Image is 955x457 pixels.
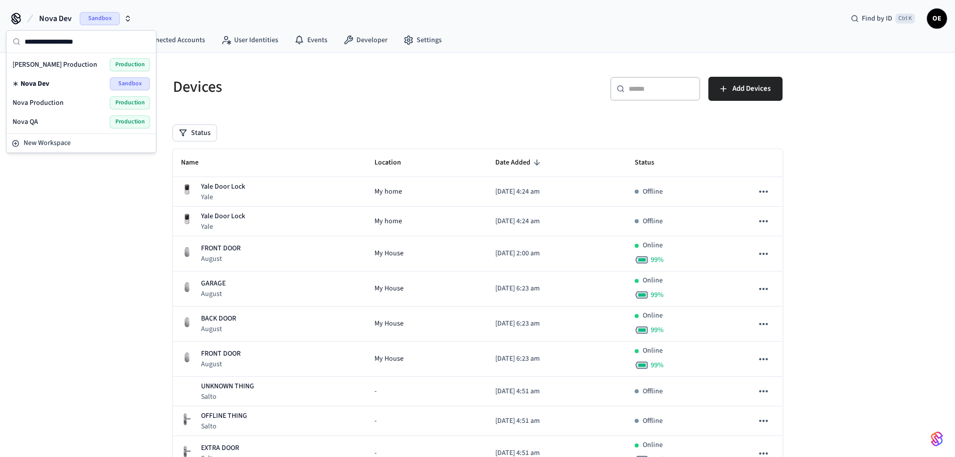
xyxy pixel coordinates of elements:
[122,31,213,49] a: Connected Accounts
[286,31,335,49] a: Events
[201,411,247,421] p: OFFLINE THING
[495,248,619,259] p: [DATE] 2:00 am
[181,184,193,196] img: Yale Assure Touchscreen Wifi Smart Lock, Satin Nickel, Front
[201,443,239,453] p: EXTRA DOOR
[643,346,663,356] p: Online
[895,14,915,24] span: Ctrl K
[928,10,946,28] span: OE
[643,187,663,197] p: Offline
[213,31,286,49] a: User Identities
[201,381,254,392] p: UNKNOWN THING
[13,117,38,127] span: Nova QA
[495,155,543,171] span: Date Added
[643,240,663,251] p: Online
[495,319,619,329] p: [DATE] 6:23 am
[643,311,663,321] p: Online
[181,246,193,258] img: August Wifi Smart Lock 3rd Gen, Silver, Front
[643,216,663,227] p: Offline
[374,319,404,329] span: My House
[927,9,947,29] button: OE
[39,13,72,25] span: Nova Dev
[13,98,64,108] span: Nova Production
[374,216,402,227] span: My home
[110,115,150,128] span: Production
[862,14,892,24] span: Find by ID
[335,31,396,49] a: Developer
[495,386,619,397] p: [DATE] 4:51 am
[110,58,150,71] span: Production
[181,281,193,293] img: August Wifi Smart Lock 3rd Gen, Silver, Front
[173,77,472,97] h5: Devices
[173,125,217,141] button: Status
[495,187,619,197] p: [DATE] 4:24 am
[21,79,49,89] span: Nova Dev
[201,192,245,202] p: Yale
[374,248,404,259] span: My House
[201,349,241,359] p: FRONT DOOR
[201,314,236,324] p: BACK DOOR
[201,392,254,402] p: Salto
[495,283,619,294] p: [DATE] 6:23 am
[651,255,664,265] span: 99 %
[651,325,664,335] span: 99 %
[495,216,619,227] p: [DATE] 4:24 am
[201,278,226,289] p: GARAGE
[7,53,156,133] div: Suggestions
[708,77,783,101] button: Add Devices
[181,316,193,328] img: August Wifi Smart Lock 3rd Gen, Silver, Front
[374,187,402,197] span: My home
[396,31,450,49] a: Settings
[24,138,71,148] span: New Workspace
[495,354,619,364] p: [DATE] 6:23 am
[110,96,150,109] span: Production
[495,416,619,426] p: [DATE] 4:51 am
[643,440,663,450] p: Online
[181,351,193,363] img: August Wifi Smart Lock 3rd Gen, Silver, Front
[13,60,97,70] span: [PERSON_NAME] Production
[201,289,226,299] p: August
[201,254,241,264] p: August
[635,155,667,171] span: Status
[732,82,771,95] span: Add Devices
[374,354,404,364] span: My House
[931,431,943,447] img: SeamLogoGradient.69752ec5.svg
[8,135,155,151] button: New Workspace
[181,413,193,426] img: salto_escutcheon_pin
[374,283,404,294] span: My House
[843,10,923,28] div: Find by IDCtrl K
[374,416,376,426] span: -
[201,222,245,232] p: Yale
[651,360,664,370] span: 99 %
[643,275,663,286] p: Online
[80,12,120,25] span: Sandbox
[201,421,247,431] p: Salto
[110,77,150,90] span: Sandbox
[201,359,241,369] p: August
[643,386,663,397] p: Offline
[201,324,236,334] p: August
[201,182,245,192] p: Yale Door Lock
[643,416,663,426] p: Offline
[651,290,664,300] span: 99 %
[374,386,376,397] span: -
[181,155,212,171] span: Name
[181,213,193,225] img: Yale Assure Touchscreen Wifi Smart Lock, Satin Nickel, Front
[374,155,414,171] span: Location
[201,243,241,254] p: FRONT DOOR
[201,211,245,222] p: Yale Door Lock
